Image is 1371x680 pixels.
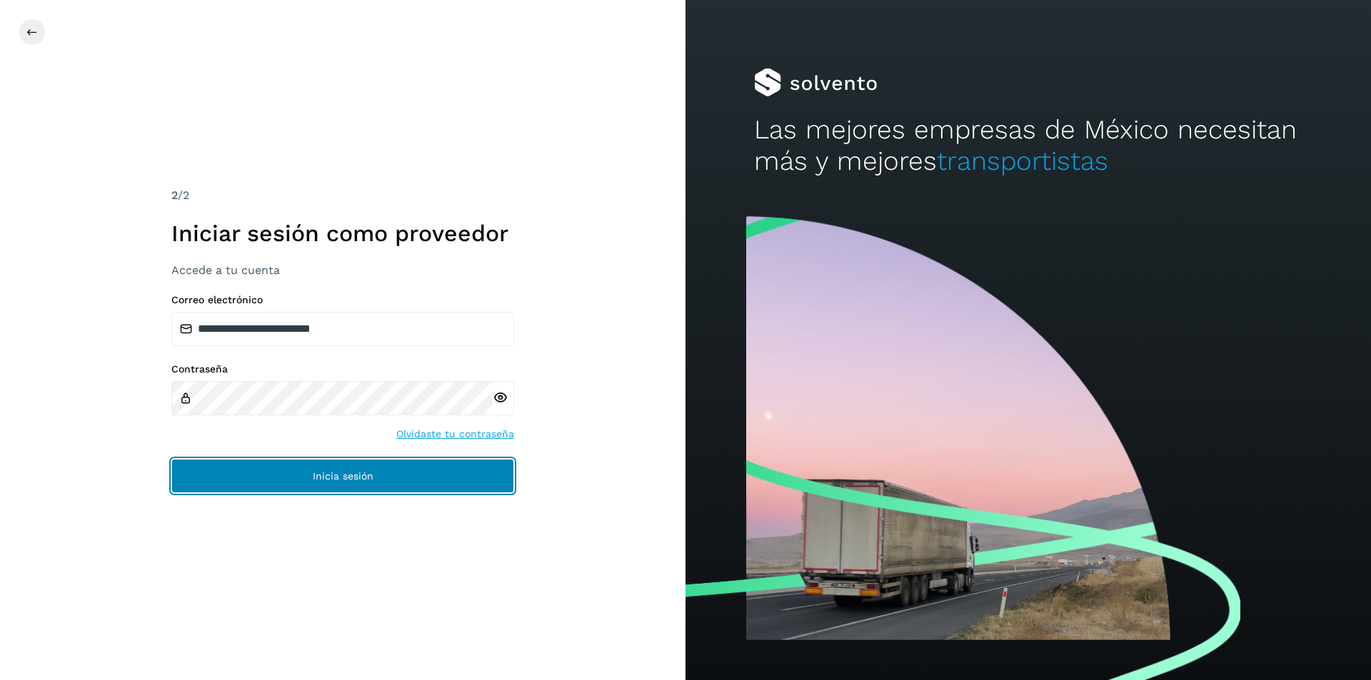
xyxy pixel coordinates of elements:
[396,427,514,442] a: Olvidaste tu contraseña
[171,187,514,204] div: /2
[171,220,514,247] h1: Iniciar sesión como proveedor
[313,471,373,481] span: Inicia sesión
[171,459,514,493] button: Inicia sesión
[171,294,514,306] label: Correo electrónico
[937,146,1108,176] span: transportistas
[171,263,514,277] h3: Accede a tu cuenta
[171,188,178,202] span: 2
[754,114,1302,178] h2: Las mejores empresas de México necesitan más y mejores
[171,363,514,375] label: Contraseña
